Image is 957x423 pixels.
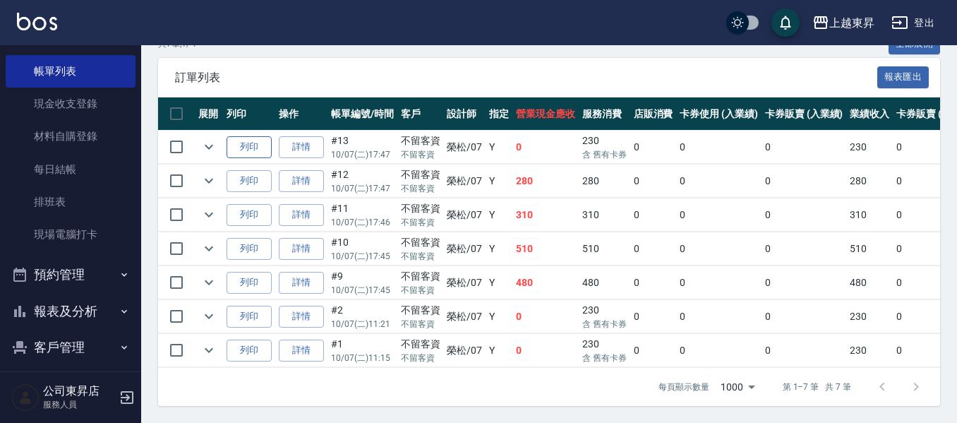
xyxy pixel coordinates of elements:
td: 230 [579,334,630,367]
td: 榮松 /07 [443,334,486,367]
button: 列印 [227,170,272,192]
td: 230 [846,131,893,164]
div: 不留客資 [401,201,440,216]
td: 480 [512,266,579,299]
p: 含 舊有卡券 [582,318,627,330]
td: #12 [327,165,397,198]
td: 榮松 /07 [443,165,486,198]
td: 480 [579,266,630,299]
p: 不留客資 [401,318,440,330]
button: 報表及分析 [6,293,136,330]
td: 0 [676,266,762,299]
td: 0 [630,334,677,367]
button: 報表匯出 [877,66,929,88]
td: 榮松 /07 [443,198,486,232]
p: 服務人員 [43,398,115,411]
td: #10 [327,232,397,266]
p: 10/07 (二) 17:45 [331,250,394,263]
button: expand row [198,204,219,225]
td: 榮松 /07 [443,300,486,333]
p: 不留客資 [401,216,440,229]
td: Y [486,300,512,333]
td: Y [486,131,512,164]
td: 230 [579,131,630,164]
button: expand row [198,136,219,157]
th: 店販消費 [630,97,677,131]
td: 0 [630,198,677,232]
button: 列印 [227,136,272,158]
button: 登出 [886,10,940,36]
p: 每頁顯示數量 [658,381,709,393]
span: 訂單列表 [175,71,877,85]
p: 不留客資 [401,352,440,364]
button: expand row [198,238,219,259]
a: 詳情 [279,340,324,362]
p: 10/07 (二) 11:21 [331,318,394,330]
td: 0 [762,266,847,299]
th: 列印 [223,97,275,131]
p: 不留客資 [401,284,440,297]
button: 客戶管理 [6,329,136,366]
a: 詳情 [279,170,324,192]
a: 詳情 [279,272,324,294]
td: 280 [846,165,893,198]
th: 指定 [486,97,512,131]
p: 10/07 (二) 17:46 [331,216,394,229]
button: 商品管理 [6,366,136,403]
th: 展開 [195,97,223,131]
a: 排班表 [6,186,136,218]
a: 每日結帳 [6,153,136,186]
td: #9 [327,266,397,299]
th: 操作 [275,97,327,131]
td: 310 [846,198,893,232]
td: 280 [579,165,630,198]
button: expand row [198,170,219,191]
th: 帳單編號/時間 [327,97,397,131]
p: 10/07 (二) 11:15 [331,352,394,364]
th: 設計師 [443,97,486,131]
button: expand row [198,272,219,293]
td: 0 [762,334,847,367]
th: 卡券使用 (入業績) [676,97,762,131]
td: 0 [676,131,762,164]
td: Y [486,198,512,232]
button: 預約管理 [6,256,136,293]
button: expand row [198,340,219,361]
td: 230 [846,334,893,367]
button: 列印 [227,340,272,362]
td: 510 [512,232,579,266]
p: 含 舊有卡券 [582,148,627,161]
td: 0 [676,232,762,266]
td: 230 [846,300,893,333]
th: 卡券販賣 (入業績) [762,97,847,131]
td: 0 [762,131,847,164]
td: 0 [762,232,847,266]
button: expand row [198,306,219,327]
p: 第 1–7 筆 共 7 筆 [783,381,851,393]
img: Person [11,383,40,412]
button: 列印 [227,238,272,260]
td: #13 [327,131,397,164]
p: 10/07 (二) 17:47 [331,148,394,161]
a: 報表匯出 [877,70,929,83]
p: 不留客資 [401,182,440,195]
p: 10/07 (二) 17:45 [331,284,394,297]
td: 0 [762,198,847,232]
button: save [771,8,800,37]
p: 含 舊有卡券 [582,352,627,364]
a: 詳情 [279,136,324,158]
th: 營業現金應收 [512,97,579,131]
td: 0 [676,334,762,367]
a: 材料自購登錄 [6,120,136,153]
td: 480 [846,266,893,299]
div: 上越東昇 [829,14,874,32]
td: 310 [579,198,630,232]
a: 現金收支登錄 [6,88,136,120]
td: #11 [327,198,397,232]
td: 0 [676,165,762,198]
a: 詳情 [279,306,324,328]
a: 詳情 [279,204,324,226]
p: 不留客資 [401,148,440,161]
p: 10/07 (二) 17:47 [331,182,394,195]
td: Y [486,232,512,266]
